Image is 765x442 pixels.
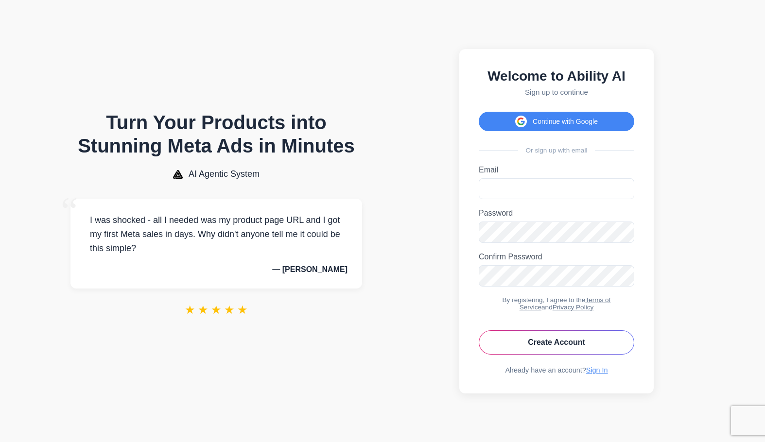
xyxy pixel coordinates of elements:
div: Already have an account? [479,366,634,374]
span: AI Agentic System [189,169,260,179]
span: ★ [198,303,209,317]
img: AI Agentic System Logo [173,170,183,179]
p: — [PERSON_NAME] [85,265,348,274]
div: Or sign up with email [479,147,634,154]
span: ★ [224,303,235,317]
span: ★ [237,303,248,317]
a: Privacy Policy [553,304,594,311]
h2: Welcome to Ability AI [479,68,634,84]
span: ★ [185,303,195,317]
p: Sign up to continue [479,88,634,96]
span: ★ [211,303,222,317]
a: Terms of Service [520,296,611,311]
span: “ [61,189,78,233]
h1: Turn Your Products into Stunning Meta Ads in Minutes [70,111,362,157]
button: Create Account [479,330,634,355]
label: Confirm Password [479,253,634,261]
p: I was shocked - all I needed was my product page URL and I got my first Meta sales in days. Why d... [85,213,348,255]
a: Sign In [586,366,608,374]
label: Password [479,209,634,218]
button: Continue with Google [479,112,634,131]
div: By registering, I agree to the and [479,296,634,311]
label: Email [479,166,634,174]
